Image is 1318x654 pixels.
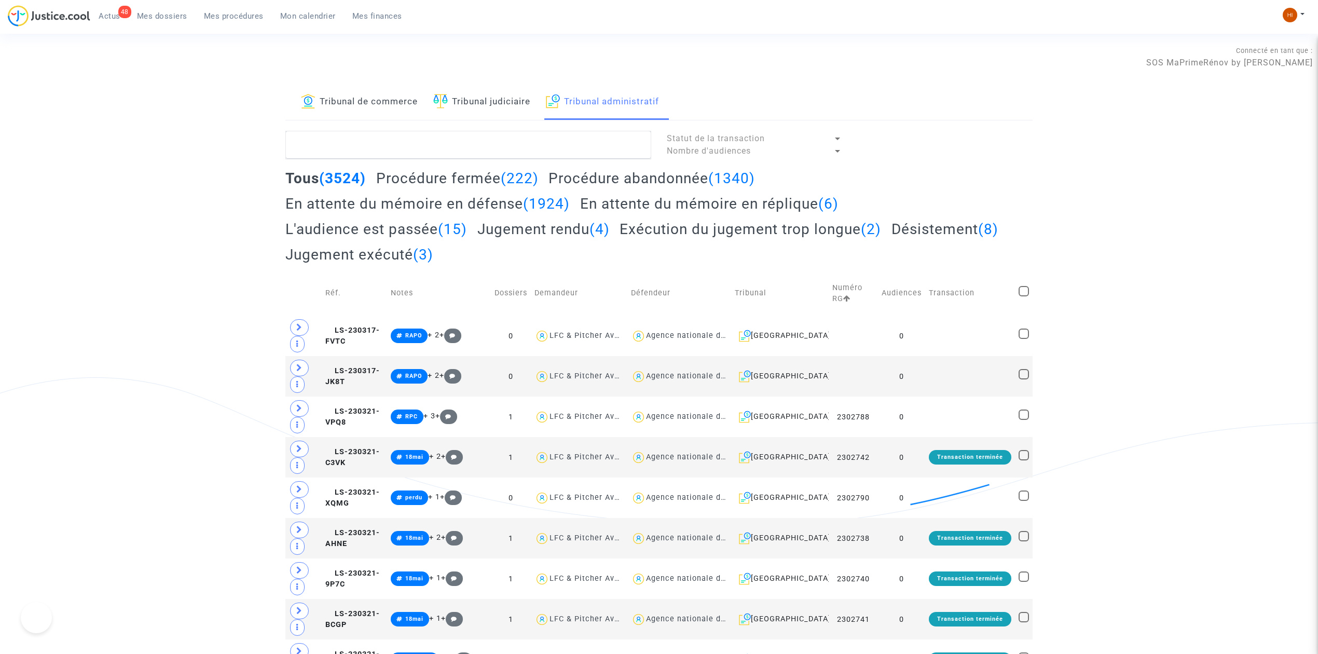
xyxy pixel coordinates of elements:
[491,558,531,599] td: 1
[878,356,925,397] td: 0
[739,411,751,423] img: icon-archive.svg
[739,613,751,625] img: icon-archive.svg
[501,170,539,187] span: (222)
[344,8,410,24] a: Mes finances
[413,246,433,263] span: (3)
[731,271,829,316] td: Tribunal
[580,195,839,213] h2: En attente du mémoire en réplique
[829,518,878,558] td: 2302738
[325,366,380,387] span: LS-230317-JK8T
[829,478,878,518] td: 2302790
[441,533,463,542] span: +
[546,94,560,108] img: icon-archive.svg
[667,146,751,156] span: Nombre d'audiences
[739,573,751,585] img: icon-archive.svg
[550,372,631,380] div: LFC & Pitcher Avocat
[285,246,433,264] h2: Jugement exécuté
[735,411,825,423] div: [GEOGRAPHIC_DATA]
[534,612,550,627] img: icon-user.svg
[735,573,825,585] div: [GEOGRAPHIC_DATA]
[534,531,550,546] img: icon-user.svg
[441,452,463,461] span: +
[925,271,1015,316] td: Transaction
[325,528,380,549] span: LS-230321-AHNE
[631,329,646,344] img: icon-user.svg
[433,94,448,108] img: icon-faciliter-sm.svg
[21,602,52,633] iframe: Help Scout Beacon - Open
[325,569,380,589] span: LS-230321-9P7C
[708,170,755,187] span: (1340)
[534,329,550,344] img: icon-user.svg
[435,412,458,420] span: +
[428,331,440,339] span: + 2
[428,493,440,501] span: + 1
[491,478,531,518] td: 0
[646,453,760,461] div: Agence nationale de l'habitat
[523,195,570,212] span: (1924)
[829,437,878,478] td: 2302742
[829,558,878,599] td: 2302740
[739,532,751,544] img: icon-archive.svg
[301,85,418,120] a: Tribunal de commerce
[285,195,570,213] h2: En attente du mémoire en défense
[491,271,531,316] td: Dossiers
[534,491,550,506] img: icon-user.svg
[735,370,825,383] div: [GEOGRAPHIC_DATA]
[929,450,1011,465] div: Transaction terminée
[878,437,925,478] td: 0
[325,488,380,508] span: LS-230321-XQMG
[739,330,751,342] img: icon-archive.svg
[118,6,131,18] div: 48
[646,534,760,542] div: Agence nationale de l'habitat
[491,356,531,397] td: 0
[891,220,998,238] h2: Désistement
[550,493,631,502] div: LFC & Pitcher Avocat
[441,614,463,623] span: +
[428,371,440,380] span: + 2
[405,575,423,582] span: 18mai
[646,615,760,623] div: Agence nationale de l'habitat
[405,535,423,541] span: 18mai
[861,221,881,238] span: (2)
[423,412,435,420] span: + 3
[285,220,467,238] h2: L'audience est passée
[534,571,550,587] img: icon-user.svg
[878,316,925,356] td: 0
[301,94,315,108] img: icon-banque.svg
[429,452,441,461] span: + 2
[620,220,881,238] h2: Exécution du jugement trop longue
[8,5,90,26] img: jc-logo.svg
[405,332,422,339] span: RAPO
[440,331,462,339] span: +
[631,450,646,465] img: icon-user.svg
[735,330,825,342] div: [GEOGRAPHIC_DATA]
[1236,47,1313,55] span: Connecté en tant que :
[438,221,467,238] span: (15)
[319,170,366,187] span: (3524)
[433,85,530,120] a: Tribunal judiciaire
[272,8,344,24] a: Mon calendrier
[405,494,422,501] span: perdu
[99,11,120,21] span: Actus
[667,133,765,143] span: Statut de la transaction
[534,410,550,425] img: icon-user.svg
[739,370,751,383] img: icon-archive.svg
[285,169,366,187] h2: Tous
[405,413,418,420] span: RPC
[204,11,264,21] span: Mes procédures
[978,221,998,238] span: (8)
[739,492,751,504] img: icon-archive.svg
[325,447,380,468] span: LS-230321-C3VK
[534,450,550,465] img: icon-user.svg
[548,169,755,187] h2: Procédure abandonnée
[878,599,925,639] td: 0
[1283,8,1297,22] img: fc99b196863ffcca57bb8fe2645aafd9
[929,571,1011,586] div: Transaction terminée
[631,531,646,546] img: icon-user.svg
[546,85,659,120] a: Tribunal administratif
[631,410,646,425] img: icon-user.svg
[589,221,610,238] span: (4)
[878,558,925,599] td: 0
[196,8,272,24] a: Mes procédures
[631,571,646,587] img: icon-user.svg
